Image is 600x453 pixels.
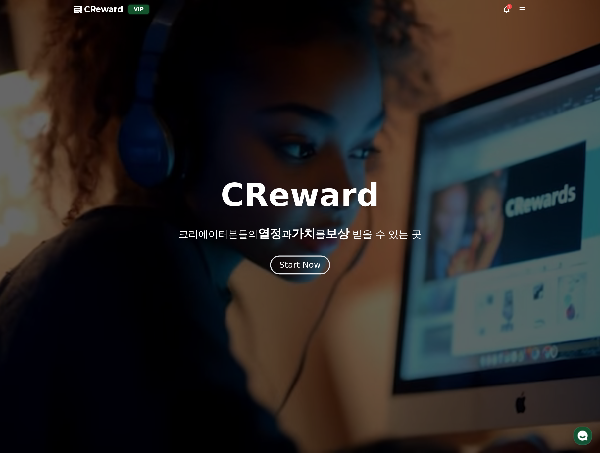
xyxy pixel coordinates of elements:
[270,255,330,274] button: Start Now
[128,5,149,14] div: VIP
[503,5,511,13] a: 1
[507,4,512,9] div: 1
[272,263,329,269] a: Start Now
[292,227,316,240] span: 가치
[84,4,123,15] span: CReward
[178,227,422,240] p: 크리에이터분들의 과 를 받을 수 있는 곳
[279,259,321,271] div: Start Now
[85,210,127,226] a: 설정
[21,220,25,225] span: 홈
[61,220,69,225] span: 대화
[44,210,85,226] a: 대화
[258,227,282,240] span: 열정
[325,227,349,240] span: 보상
[221,179,379,211] h1: CReward
[74,4,123,15] a: CReward
[102,220,110,225] span: 설정
[2,210,44,226] a: 홈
